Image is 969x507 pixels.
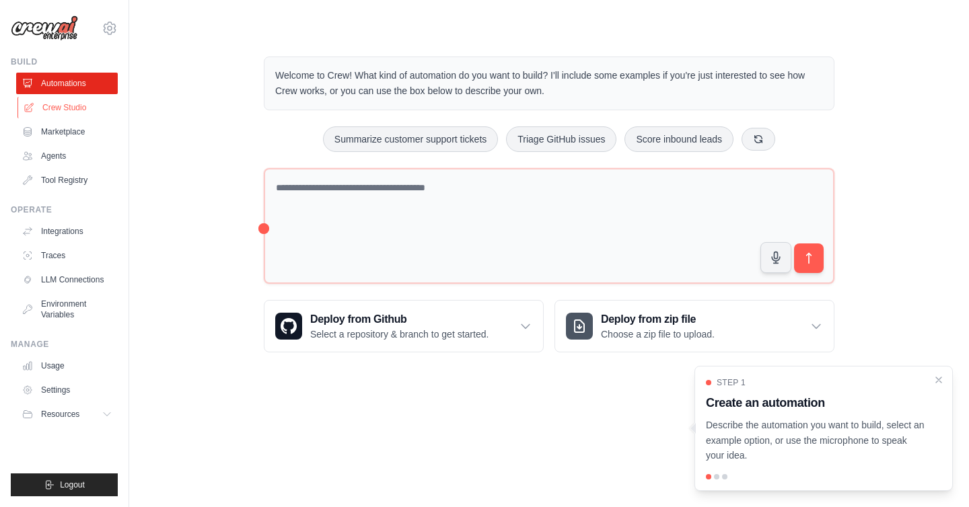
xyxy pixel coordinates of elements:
a: Usage [16,355,118,377]
span: Resources [41,409,79,420]
a: LLM Connections [16,269,118,290]
p: Describe the automation you want to build, select an example option, or use the microphone to spe... [706,418,925,463]
a: Crew Studio [17,97,119,118]
iframe: Chat Widget [902,442,969,507]
a: Traces [16,245,118,266]
a: Environment Variables [16,293,118,325]
h3: Deploy from zip file [601,311,715,327]
a: Agents [16,145,118,167]
a: Tool Registry [16,169,118,191]
h3: Deploy from Github [310,311,489,327]
div: Operate [11,204,118,215]
h3: Create an automation [706,393,925,412]
span: Logout [60,479,85,490]
p: Welcome to Crew! What kind of automation do you want to build? I'll include some examples if you'... [275,68,823,99]
a: Settings [16,379,118,401]
div: Manage [11,339,118,350]
span: Step 1 [717,377,746,388]
button: Close walkthrough [933,375,944,385]
a: Marketplace [16,121,118,143]
a: Automations [16,73,118,94]
button: Resources [16,403,118,425]
button: Score inbound leads [624,126,733,152]
button: Logout [11,473,118,496]
p: Choose a zip file to upload. [601,327,715,341]
button: Summarize customer support tickets [323,126,498,152]
p: Select a repository & branch to get started. [310,327,489,341]
a: Integrations [16,221,118,242]
img: Logo [11,15,78,41]
div: Build [11,56,118,67]
button: Triage GitHub issues [506,126,616,152]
